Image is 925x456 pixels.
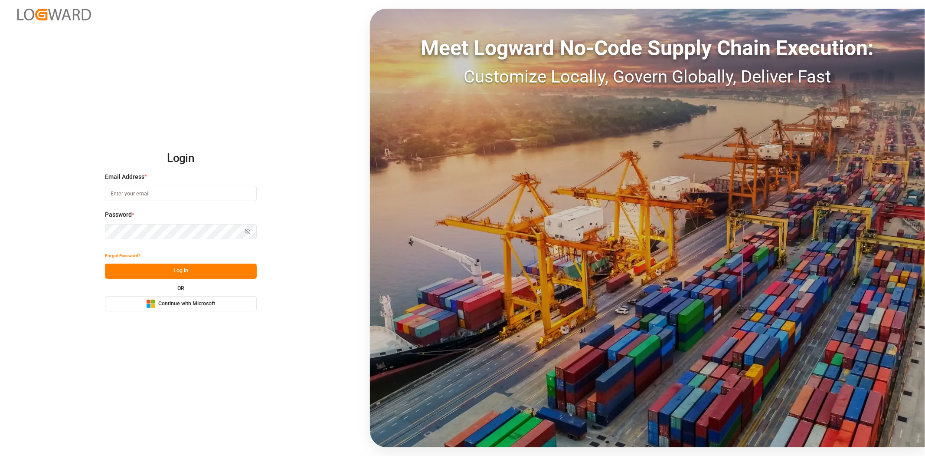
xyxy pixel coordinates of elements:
[105,145,257,172] h2: Login
[105,210,132,219] span: Password
[105,248,141,264] button: Forgot Password?
[158,300,215,308] span: Continue with Microsoft
[105,186,257,201] input: Enter your email
[177,286,184,291] small: OR
[105,264,257,279] button: Log In
[370,64,925,90] div: Customize Locally, Govern Globally, Deliver Fast
[370,33,925,64] div: Meet Logward No-Code Supply Chain Execution:
[17,9,91,20] img: Logward_new_orange.png
[105,296,257,311] button: Continue with Microsoft
[105,172,144,182] span: Email Address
